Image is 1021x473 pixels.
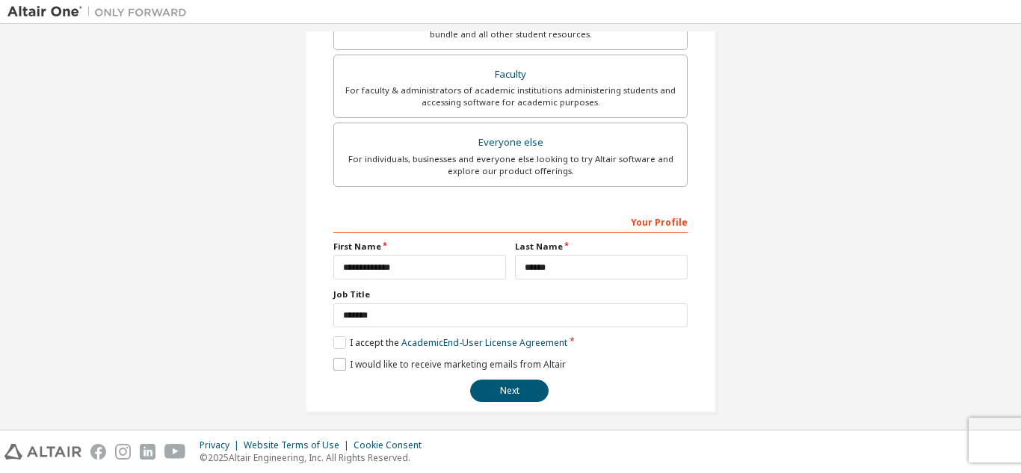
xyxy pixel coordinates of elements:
[333,209,688,233] div: Your Profile
[343,153,678,177] div: For individuals, businesses and everyone else looking to try Altair software and explore our prod...
[115,444,131,460] img: instagram.svg
[200,451,431,464] p: © 2025 Altair Engineering, Inc. All Rights Reserved.
[343,132,678,153] div: Everyone else
[333,336,567,349] label: I accept the
[7,4,194,19] img: Altair One
[343,84,678,108] div: For faculty & administrators of academic institutions administering students and accessing softwa...
[343,64,678,85] div: Faculty
[515,241,688,253] label: Last Name
[90,444,106,460] img: facebook.svg
[164,444,186,460] img: youtube.svg
[200,439,244,451] div: Privacy
[140,444,155,460] img: linkedin.svg
[470,380,549,402] button: Next
[333,358,566,371] label: I would like to receive marketing emails from Altair
[401,336,567,349] a: Academic End-User License Agreement
[4,444,81,460] img: altair_logo.svg
[333,241,506,253] label: First Name
[244,439,354,451] div: Website Terms of Use
[333,288,688,300] label: Job Title
[354,439,431,451] div: Cookie Consent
